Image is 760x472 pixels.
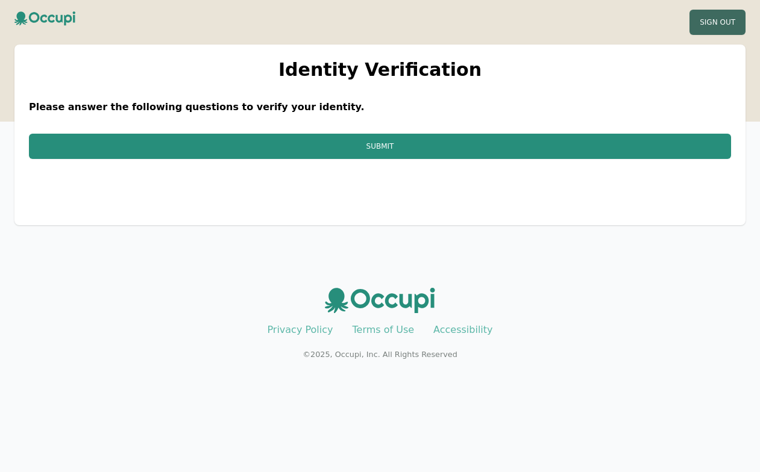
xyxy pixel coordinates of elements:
small: © 2025 , Occupi, Inc. All Rights Reserved [303,350,457,359]
button: Submit [29,134,731,159]
strong: Please answer the following questions to verify your identity. [29,101,365,113]
a: Accessibility [433,324,492,335]
h1: Identity Verification [29,59,731,81]
a: Privacy Policy [267,324,333,335]
a: Terms of Use [352,324,414,335]
button: Sign Out [689,10,746,35]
